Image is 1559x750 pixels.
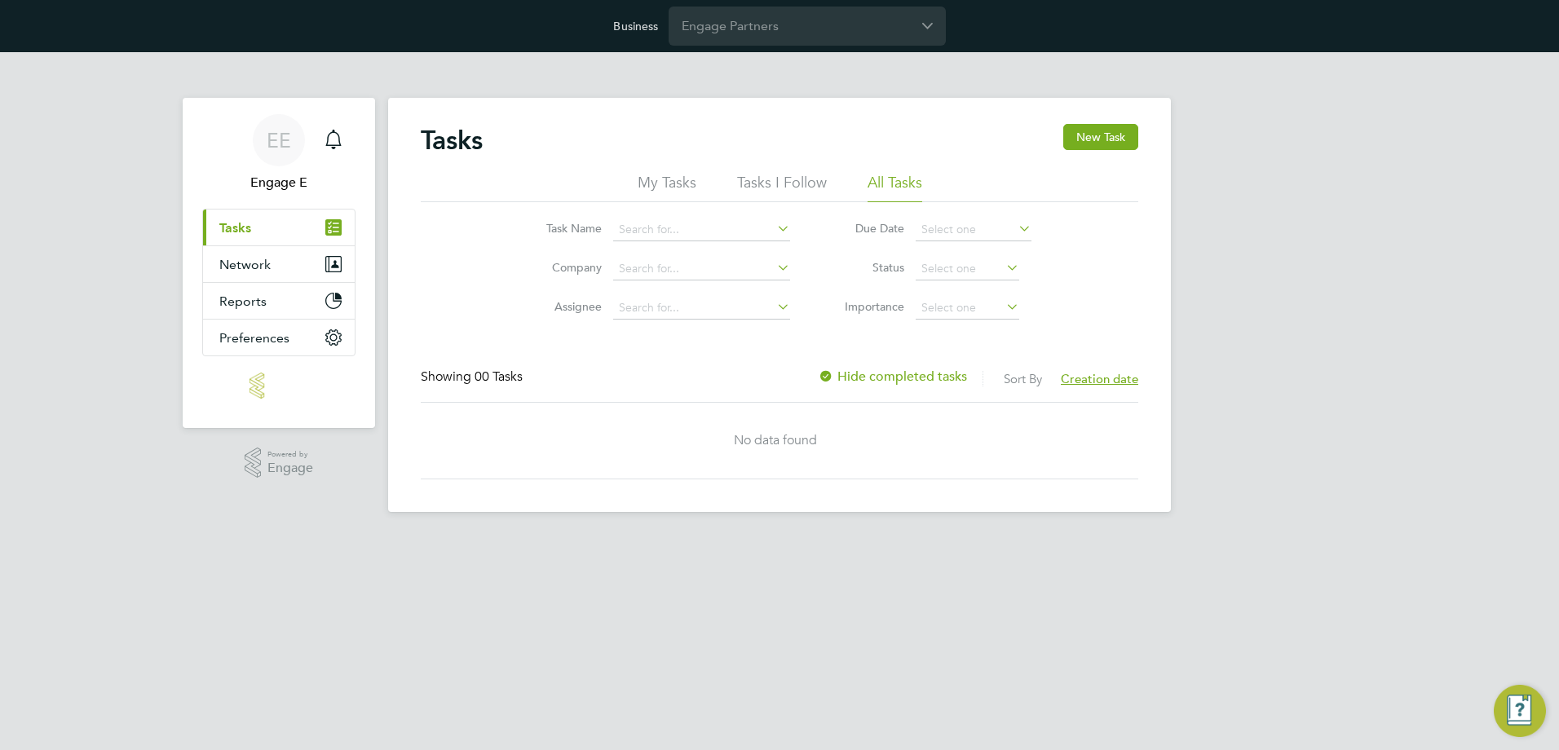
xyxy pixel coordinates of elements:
[613,218,790,241] input: Search for...
[613,19,658,33] label: Business
[203,246,355,282] button: Network
[267,130,291,151] span: EE
[202,173,356,192] span: Engage E
[613,258,790,280] input: Search for...
[250,373,308,399] img: engage-logo-retina.png
[1061,371,1138,386] span: Creation date
[267,461,313,475] span: Engage
[475,368,523,385] span: 00 Tasks
[1063,124,1138,150] button: New Task
[528,260,602,275] label: Company
[202,373,356,399] a: Go to home page
[831,299,904,314] label: Importance
[916,258,1019,280] input: Select one
[245,448,314,479] a: Powered byEngage
[638,173,696,202] li: My Tasks
[818,368,967,385] label: Hide completed tasks
[203,210,355,245] a: Tasks
[831,221,904,236] label: Due Date
[203,320,355,355] button: Preferences
[183,98,375,428] nav: Main navigation
[613,297,790,320] input: Search for...
[916,218,1031,241] input: Select one
[1494,685,1546,737] button: Engage Resource Center
[1004,371,1042,386] label: Sort By
[421,368,526,386] div: Showing
[831,260,904,275] label: Status
[219,257,271,272] span: Network
[737,173,827,202] li: Tasks I Follow
[203,283,355,319] button: Reports
[219,220,251,236] span: Tasks
[219,330,289,346] span: Preferences
[219,293,267,309] span: Reports
[421,432,1130,449] div: No data found
[868,173,922,202] li: All Tasks
[528,299,602,314] label: Assignee
[421,124,483,157] h2: Tasks
[528,221,602,236] label: Task Name
[202,114,356,192] a: EEEngage E
[916,297,1019,320] input: Select one
[267,448,313,461] span: Powered by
